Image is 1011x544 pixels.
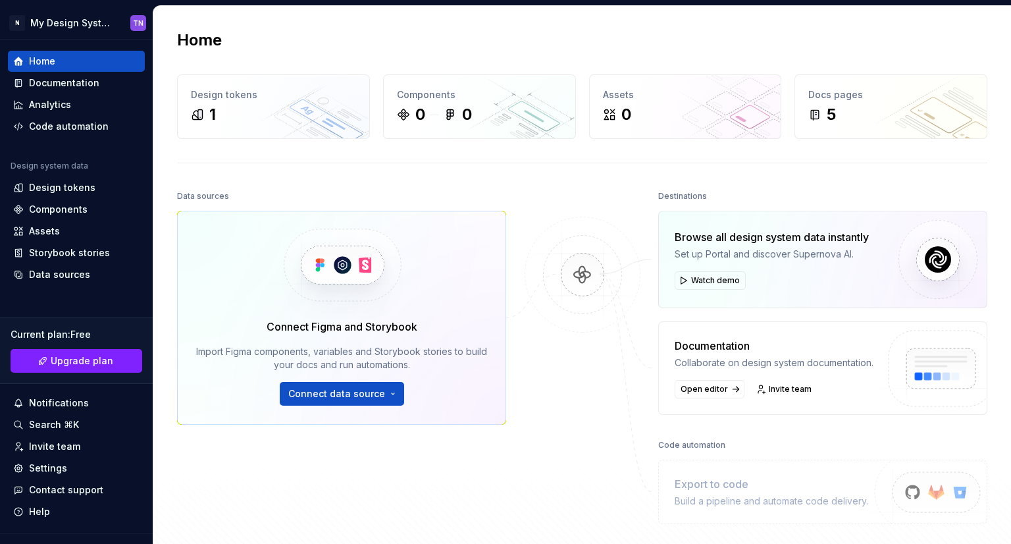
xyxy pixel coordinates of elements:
[827,104,836,125] div: 5
[769,384,812,394] span: Invite team
[29,98,71,111] div: Analytics
[462,104,472,125] div: 0
[133,18,143,28] div: TN
[29,76,99,90] div: Documentation
[9,15,25,31] div: N
[675,271,746,290] button: Watch demo
[397,88,562,101] div: Components
[675,248,869,261] div: Set up Portal and discover Supernova AI.
[11,161,88,171] div: Design system data
[209,104,216,125] div: 1
[383,74,576,139] a: Components00
[794,74,987,139] a: Docs pages5
[8,221,145,242] a: Assets
[29,418,79,431] div: Search ⌘K
[29,396,89,410] div: Notifications
[621,104,631,125] div: 0
[29,203,88,216] div: Components
[3,9,150,37] button: NMy Design SystemTN
[658,187,707,205] div: Destinations
[280,382,404,406] button: Connect data source
[11,328,142,341] div: Current plan : Free
[675,495,868,508] div: Build a pipeline and automate code delivery.
[29,505,50,518] div: Help
[8,177,145,198] a: Design tokens
[675,476,868,492] div: Export to code
[196,345,487,371] div: Import Figma components, variables and Storybook stories to build your docs and run automations.
[8,479,145,501] button: Contact support
[415,104,425,125] div: 0
[8,501,145,522] button: Help
[11,349,142,373] a: Upgrade plan
[691,275,740,286] span: Watch demo
[8,458,145,479] a: Settings
[8,94,145,115] a: Analytics
[51,354,113,367] span: Upgrade plan
[8,116,145,137] a: Code automation
[8,264,145,285] a: Data sources
[808,88,973,101] div: Docs pages
[681,384,728,394] span: Open editor
[675,338,873,354] div: Documentation
[589,74,782,139] a: Assets0
[658,436,725,454] div: Code automation
[675,380,744,398] a: Open editor
[29,55,55,68] div: Home
[29,462,67,475] div: Settings
[603,88,768,101] div: Assets
[29,268,90,281] div: Data sources
[8,414,145,435] button: Search ⌘K
[752,380,817,398] a: Invite team
[8,436,145,457] a: Invite team
[8,72,145,94] a: Documentation
[29,225,60,238] div: Assets
[29,246,110,259] div: Storybook stories
[177,74,370,139] a: Design tokens1
[8,51,145,72] a: Home
[177,187,229,205] div: Data sources
[30,16,115,30] div: My Design System
[191,88,356,101] div: Design tokens
[675,229,869,245] div: Browse all design system data instantly
[8,393,145,414] button: Notifications
[8,199,145,220] a: Components
[288,387,385,400] span: Connect data source
[29,483,103,497] div: Contact support
[29,120,109,133] div: Code automation
[29,181,95,194] div: Design tokens
[675,356,873,369] div: Collaborate on design system documentation.
[267,319,417,335] div: Connect Figma and Storybook
[8,242,145,263] a: Storybook stories
[177,30,222,51] h2: Home
[29,440,80,453] div: Invite team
